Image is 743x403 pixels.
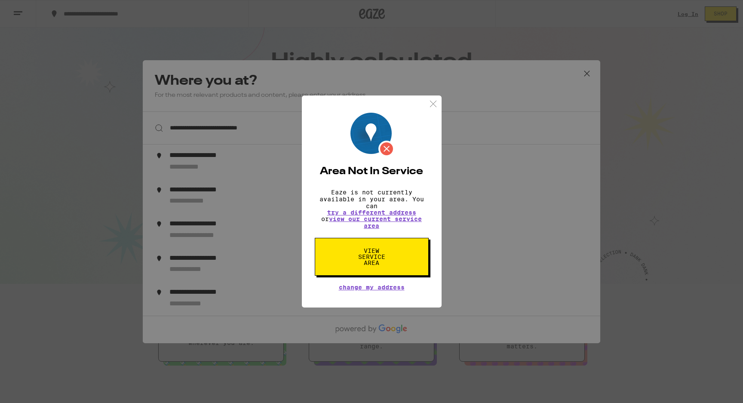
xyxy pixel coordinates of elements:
[350,248,394,266] span: View Service Area
[5,6,62,13] span: Hi. Need any help?
[315,189,429,229] p: Eaze is not currently available in your area. You can or
[350,113,395,157] img: Location
[339,284,405,290] button: Change My Address
[315,166,429,177] h2: Area Not In Service
[315,238,429,276] button: View Service Area
[428,98,439,109] img: close.svg
[315,247,429,254] a: View Service Area
[329,215,422,229] a: view our current service area
[327,209,416,215] button: try a different address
